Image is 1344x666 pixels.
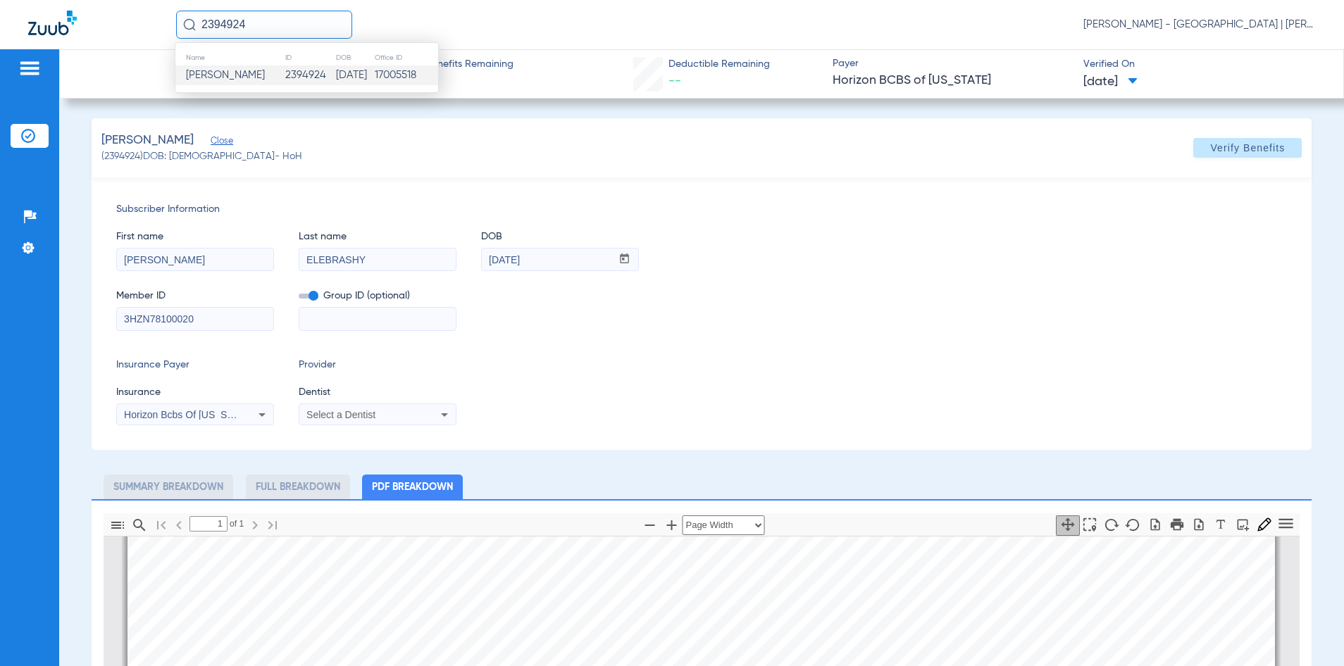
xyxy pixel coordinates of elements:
pdf-shy-button: Rotate Clockwise [1100,524,1122,535]
span: Verified On [1083,57,1321,72]
pdf-shy-button: Next Page [244,525,266,536]
span: [DATE] [1083,73,1138,91]
button: Zoom Out [637,515,661,536]
td: 2394924 [285,65,335,85]
span: First name [116,230,274,244]
pdf-shy-button: Previous Page [168,525,189,536]
button: Rotate Clockwise [1100,515,1124,536]
span: Last name [299,230,456,244]
td: 17005518 [374,65,438,85]
th: ID [285,50,335,65]
button: Go to Last Page [261,515,285,536]
span: (2394924) DOB: [DEMOGRAPHIC_DATA] - HoH [101,149,302,164]
span: Select a Dentist [306,409,375,420]
button: Open calendar [611,249,638,271]
pdf-shy-button: Draw [1253,523,1275,534]
span: Provider [299,358,456,372]
li: PDF Breakdown [362,475,463,499]
pdf-shy-button: Toggle Sidebar [106,525,128,536]
button: Tools [1274,515,1298,534]
pdf-shy-button: Download [1188,523,1209,534]
span: Close [211,136,223,149]
pdf-shy-button: Rotate Counterclockwise [1122,524,1144,535]
span: Member ID [116,289,274,303]
input: Search for patients [176,11,352,39]
span: Horizon BCBS of [US_STATE] [833,72,1071,89]
pdf-shy-button: Enable text selection tool [1078,524,1100,534]
img: hamburger-icon [18,60,41,77]
span: DOB [481,230,639,244]
span: Verified on date: [DATE] | Printed on: [DATE] 9:23:13 AM [545,619,853,632]
button: Zoom In [659,515,683,536]
iframe: Chat Widget [1274,598,1344,666]
button: Enable Text Selection Tool [1078,515,1102,536]
span: [PERSON_NAME] [101,132,194,149]
select: Zoom [682,515,764,535]
th: Office ID [374,50,438,65]
button: Previous Page [167,515,191,536]
button: Rotate Counterclockwise [1121,515,1145,536]
svg: Tools [1276,514,1295,533]
button: Open File [1143,515,1167,536]
pdf-shy-button: Open File [1144,523,1166,534]
pdf-shy-button: Last page [261,525,283,536]
li: Full Breakdown [246,475,350,499]
span: -- [668,75,681,87]
button: Verify Benefits [1193,138,1302,158]
button: Next Page [243,515,267,536]
pdf-shy-button: Text [1231,523,1253,534]
pdf-shy-button: Print [1166,524,1188,534]
span: [PERSON_NAME] - [GEOGRAPHIC_DATA] | [PERSON_NAME] [1083,18,1316,32]
pdf-shy-button: Zoom In [660,525,682,536]
pdf-shy-button: Draw [1209,523,1231,534]
th: DOB [335,50,375,65]
span: Payer [833,56,1071,71]
li: Summary Breakdown [104,475,233,499]
td: [DATE] [335,65,375,85]
span: Verify Benefits [1210,142,1285,153]
th: Name [175,50,285,65]
img: Search Icon [183,18,196,31]
span: Subscriber Information [116,202,1288,217]
pdf-shy-button: Enable hand tool [1057,524,1078,534]
span: of ⁨1⁩ [228,516,244,532]
span: [PERSON_NAME] [186,70,265,80]
pdf-shy-button: Zoom Out [638,525,660,536]
span: Group ID (optional) [299,289,456,303]
button: Go to First Page [149,515,173,536]
span: Dentist [299,385,456,400]
span: Insurance Payer [116,358,274,372]
button: Save [1187,515,1211,536]
span: Horizon Bcbs Of [US_STATE] [124,409,254,420]
pdf-shy-button: Find in Document [128,525,150,536]
span: Benefits Remaining [425,57,514,72]
input: Page [189,516,228,532]
span: Deductible Remaining [668,57,770,72]
span: Insurance [116,385,274,400]
img: Zuub Logo [28,11,77,35]
button: Print [1165,515,1189,536]
pdf-shy-button: First page [150,525,172,536]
